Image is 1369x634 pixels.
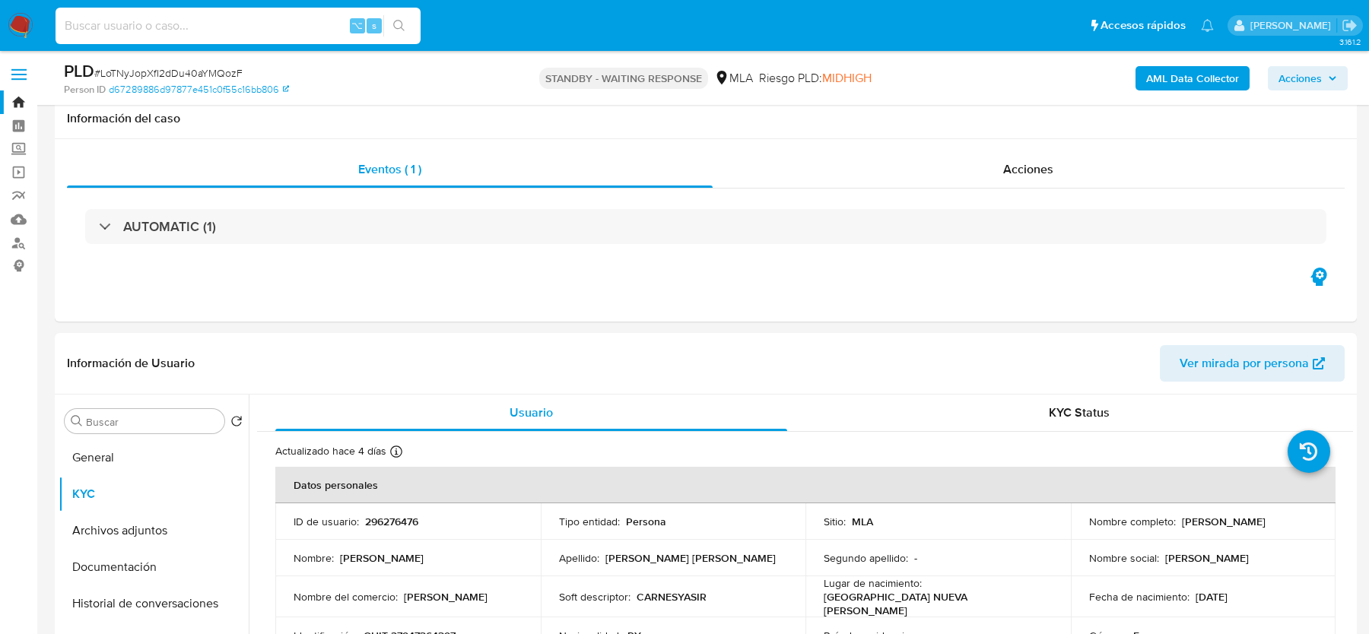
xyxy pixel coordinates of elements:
[605,551,776,565] p: [PERSON_NAME] [PERSON_NAME]
[1278,66,1322,90] span: Acciones
[67,356,195,371] h1: Información de Usuario
[275,444,386,458] p: Actualizado hace 4 días
[59,585,249,622] button: Historial de conversaciones
[1250,18,1336,33] p: magali.barcan@mercadolibre.com
[1136,66,1250,90] button: AML Data Collector
[109,83,289,97] a: d67289886d97877e451c0f55c16bb806
[94,65,243,81] span: # LoTNyJopXfI2dDu40aYMQozF
[559,551,599,565] p: Apellido :
[1146,66,1239,90] b: AML Data Collector
[372,18,376,33] span: s
[64,83,106,97] b: Person ID
[852,515,873,528] p: MLA
[404,590,488,604] p: [PERSON_NAME]
[510,404,553,421] span: Usuario
[59,512,249,549] button: Archivos adjuntos
[1196,590,1228,604] p: [DATE]
[294,515,359,528] p: ID de usuario :
[824,590,1047,617] p: [GEOGRAPHIC_DATA] NUEVA [PERSON_NAME]
[824,515,846,528] p: Sitio :
[1101,17,1186,33] span: Accesos rápidos
[294,551,334,565] p: Nombre :
[59,439,249,476] button: General
[59,549,249,585] button: Documentación
[85,209,1326,244] div: AUTOMATIC (1)
[64,59,94,83] b: PLD
[86,415,218,429] input: Buscar
[340,551,424,565] p: [PERSON_NAME]
[714,70,753,87] div: MLA
[294,590,398,604] p: Nombre del comercio :
[1182,515,1266,528] p: [PERSON_NAME]
[1342,17,1358,33] a: Salir
[824,551,908,565] p: Segundo apellido :
[59,476,249,512] button: KYC
[914,551,917,565] p: -
[1089,590,1190,604] p: Fecha de nacimiento :
[559,590,631,604] p: Soft descriptor :
[1180,345,1309,382] span: Ver mirada por persona
[822,69,872,87] span: MIDHIGH
[1003,160,1053,178] span: Acciones
[1049,404,1110,421] span: KYC Status
[230,415,243,432] button: Volver al orden por defecto
[759,70,872,87] span: Riesgo PLD:
[1268,66,1348,90] button: Acciones
[71,415,83,427] button: Buscar
[275,467,1336,503] th: Datos personales
[351,18,363,33] span: ⌥
[626,515,666,528] p: Persona
[539,68,708,89] p: STANDBY - WAITING RESPONSE
[365,515,418,528] p: 296276476
[559,515,620,528] p: Tipo entidad :
[824,576,922,590] p: Lugar de nacimiento :
[123,218,216,235] h3: AUTOMATIC (1)
[1160,345,1345,382] button: Ver mirada por persona
[1089,551,1159,565] p: Nombre social :
[67,111,1345,126] h1: Información del caso
[637,590,707,604] p: CARNESYASIR
[1165,551,1249,565] p: [PERSON_NAME]
[358,160,421,178] span: Eventos ( 1 )
[56,16,421,36] input: Buscar usuario o caso...
[1201,19,1214,32] a: Notificaciones
[383,15,415,36] button: search-icon
[1089,515,1176,528] p: Nombre completo :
